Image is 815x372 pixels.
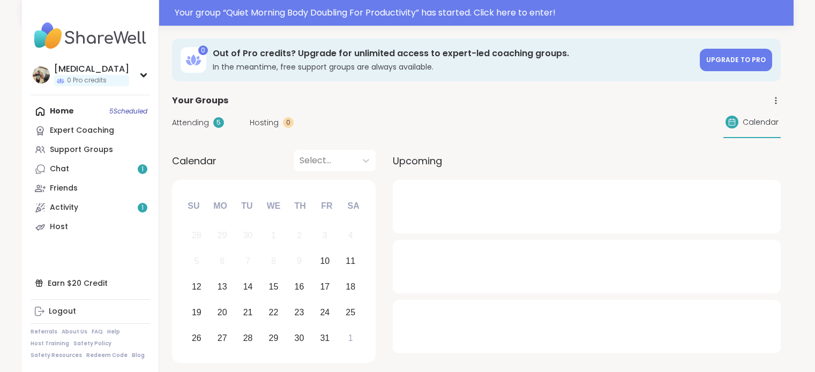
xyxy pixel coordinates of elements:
[184,223,363,351] div: month 2025-10
[295,305,304,320] div: 23
[339,301,362,324] div: Choose Saturday, October 25th, 2025
[175,6,787,19] div: Your group “ Quiet Morning Body Doubling For Productivity ” has started. Click here to enter!
[50,222,68,232] div: Host
[313,276,337,299] div: Choose Friday, October 17th, 2025
[271,228,276,242] div: 1
[297,228,302,242] div: 2
[185,276,208,299] div: Choose Sunday, October 12th, 2025
[283,117,294,128] div: 0
[339,276,362,299] div: Choose Saturday, October 18th, 2025
[346,279,355,294] div: 18
[346,254,355,268] div: 11
[315,194,339,218] div: Fr
[295,331,304,345] div: 30
[236,327,259,350] div: Choose Tuesday, October 28th, 2025
[92,328,103,336] a: FAQ
[320,331,330,345] div: 31
[192,228,201,242] div: 28
[141,203,144,212] span: 1
[245,254,250,268] div: 7
[73,340,111,347] a: Safety Policy
[743,117,779,128] span: Calendar
[33,66,50,83] img: Makena
[297,254,302,268] div: 9
[31,352,82,359] a: Safety Resources
[271,254,276,268] div: 8
[182,194,205,218] div: Su
[262,327,285,350] div: Choose Wednesday, October 29th, 2025
[235,194,259,218] div: Tu
[31,160,150,179] a: Chat1
[31,198,150,217] a: Activity1
[107,328,120,336] a: Help
[211,250,234,273] div: Not available Monday, October 6th, 2025
[192,279,201,294] div: 12
[211,224,234,247] div: Not available Monday, September 29th, 2025
[31,121,150,140] a: Expert Coaching
[236,301,259,324] div: Choose Tuesday, October 21st, 2025
[269,331,279,345] div: 29
[320,305,330,320] div: 24
[31,274,150,293] div: Earn $20 Credit
[313,250,337,273] div: Choose Friday, October 10th, 2025
[218,305,227,320] div: 20
[211,276,234,299] div: Choose Monday, October 13th, 2025
[194,254,199,268] div: 5
[295,279,304,294] div: 16
[288,301,311,324] div: Choose Thursday, October 23rd, 2025
[31,302,150,321] a: Logout
[243,305,253,320] div: 21
[50,125,114,136] div: Expert Coaching
[211,327,234,350] div: Choose Monday, October 27th, 2025
[172,154,216,168] span: Calendar
[213,62,693,72] h3: In the meantime, free support groups are always available.
[220,254,225,268] div: 6
[213,48,693,59] h3: Out of Pro credits? Upgrade for unlimited access to expert-led coaching groups.
[31,217,150,237] a: Host
[262,224,285,247] div: Not available Wednesday, October 1st, 2025
[393,154,442,168] span: Upcoming
[323,228,327,242] div: 3
[313,327,337,350] div: Choose Friday, October 31st, 2025
[320,254,330,268] div: 10
[288,194,312,218] div: Th
[288,250,311,273] div: Not available Thursday, October 9th, 2025
[313,224,337,247] div: Not available Friday, October 3rd, 2025
[236,250,259,273] div: Not available Tuesday, October 7th, 2025
[348,228,353,242] div: 4
[341,194,365,218] div: Sa
[50,183,78,194] div: Friends
[262,301,285,324] div: Choose Wednesday, October 22nd, 2025
[236,276,259,299] div: Choose Tuesday, October 14th, 2025
[198,45,208,55] div: 0
[172,94,228,107] span: Your Groups
[700,49,772,71] a: Upgrade to Pro
[346,305,355,320] div: 25
[141,165,144,174] span: 1
[49,306,76,317] div: Logout
[211,301,234,324] div: Choose Monday, October 20th, 2025
[706,55,766,64] span: Upgrade to Pro
[262,250,285,273] div: Not available Wednesday, October 8th, 2025
[348,331,353,345] div: 1
[269,279,279,294] div: 15
[31,340,69,347] a: Host Training
[50,145,113,155] div: Support Groups
[218,228,227,242] div: 29
[288,224,311,247] div: Not available Thursday, October 2nd, 2025
[31,179,150,198] a: Friends
[288,276,311,299] div: Choose Thursday, October 16th, 2025
[132,352,145,359] a: Blog
[261,194,285,218] div: We
[213,117,224,128] div: 5
[218,331,227,345] div: 27
[236,224,259,247] div: Not available Tuesday, September 30th, 2025
[243,331,253,345] div: 28
[192,305,201,320] div: 19
[262,276,285,299] div: Choose Wednesday, October 15th, 2025
[218,279,227,294] div: 13
[67,76,107,85] span: 0 Pro credits
[339,250,362,273] div: Choose Saturday, October 11th, 2025
[31,17,150,55] img: ShareWell Nav Logo
[185,301,208,324] div: Choose Sunday, October 19th, 2025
